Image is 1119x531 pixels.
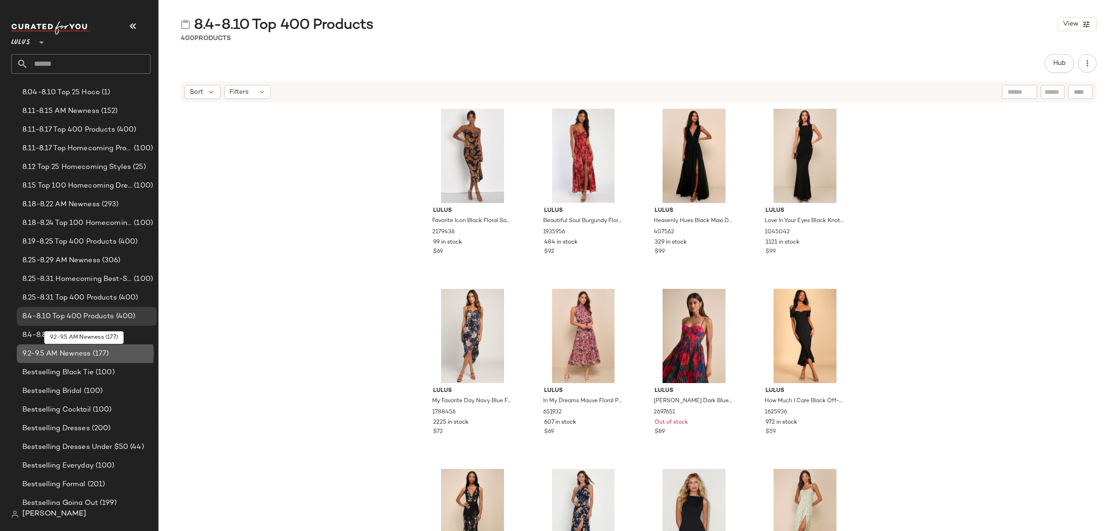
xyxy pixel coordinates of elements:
[765,228,790,237] span: 1045042
[432,397,511,405] span: My Favorite Day Navy Blue Floral Print Tulip Skirt Midi Dress
[766,419,797,427] span: 972 in stock
[433,238,462,247] span: 99 in stock
[181,20,190,29] img: svg%3e
[22,218,132,229] span: 8.18-8.24 Top 100 Homecoming Dresses
[543,397,622,405] span: In My Dreams Mauve Floral Print Midi Dress
[537,289,630,383] img: 11120801_651932.jpg
[229,87,249,97] span: Filters
[22,498,98,509] span: Bestselling Going Out
[543,408,562,417] span: 651932
[758,289,852,383] img: 8051821_1625936.jpg
[86,479,105,490] span: (201)
[432,408,456,417] span: 1788456
[117,237,138,247] span: (400)
[11,21,90,35] img: cfy_white_logo.C9jOOHJF.svg
[1063,21,1078,28] span: View
[100,87,110,98] span: (1)
[132,218,153,229] span: (100)
[544,428,554,436] span: $69
[766,207,844,215] span: Lulus
[1057,17,1097,31] button: View
[100,199,119,210] span: (293)
[132,274,153,285] span: (100)
[655,387,733,395] span: Lulus
[433,428,443,436] span: $72
[22,423,90,434] span: Bestselling Dresses
[1044,54,1074,73] button: Hub
[132,143,153,154] span: (100)
[433,419,469,427] span: 2225 in stock
[766,428,776,436] span: $59
[22,143,132,154] span: 8.11-8.17 Top Homecoming Product
[766,248,776,256] span: $99
[426,109,519,203] img: 10524421_2179436.jpg
[647,289,741,383] img: 2697651_01_hero_2025-08-01.jpg
[22,367,94,378] span: Bestselling Black Tie
[433,248,443,256] span: $69
[654,217,732,225] span: Heavenly Hues Black Maxi Dress
[22,349,91,359] span: 9.2-9.5 AM Newness
[117,293,138,303] span: (400)
[432,228,455,237] span: 2179436
[544,387,623,395] span: Lulus
[131,162,146,173] span: (25)
[544,238,578,247] span: 484 in stock
[98,498,117,509] span: (199)
[544,207,623,215] span: Lulus
[433,207,512,215] span: Lulus
[11,32,30,49] span: Lulus
[22,162,131,173] span: 8.12 Top 25 Homecoming Styles
[22,181,132,191] span: 8.15 Top 100 Homecoming Dresses
[654,408,675,417] span: 2697651
[128,442,144,453] span: (44)
[181,34,231,43] div: Products
[544,248,554,256] span: $92
[766,238,800,247] span: 1121 in stock
[22,461,94,471] span: Bestselling Everyday
[22,479,86,490] span: Bestselling Formal
[426,289,519,383] img: 8678381_1788456.jpg
[190,87,203,97] span: Sort
[765,408,787,417] span: 1625936
[114,311,136,322] span: (400)
[181,35,194,42] span: 400
[655,248,665,256] span: $99
[94,367,115,378] span: (100)
[537,109,630,203] img: 9942781_1935956.jpg
[22,293,117,303] span: 8.25-8.31 Top 400 Products
[93,330,111,341] span: (171)
[655,419,688,427] span: Out of stock
[765,397,843,405] span: How Much I Care Black Off-the-Shoulder Midi Dress
[22,199,100,210] span: 8.18-8.22 AM Newness
[758,109,852,203] img: 11678881_1045042.jpg
[22,386,82,397] span: Bestselling Bridal
[655,238,687,247] span: 329 in stock
[432,217,511,225] span: Favorite Icon Black Floral Satin Cowl Neck Slip Midi Dress
[90,423,111,434] span: (200)
[654,397,732,405] span: [PERSON_NAME] Dark Blue Multi Flower Pleated Midi Dress
[99,106,118,117] span: (152)
[433,387,512,395] span: Lulus
[22,405,91,415] span: Bestselling Cocktail
[543,228,565,237] span: 1935956
[22,255,100,266] span: 8.25-8.29 AM Newness
[655,428,665,436] span: $89
[115,125,137,135] span: (400)
[22,87,100,98] span: 8.04-8.10 Top 25 Hoco
[22,274,132,285] span: 8.25-8.31 Homecoming Best-Sellers
[22,509,86,520] span: [PERSON_NAME]
[22,106,99,117] span: 8.11-8.15 AM Newness
[766,387,844,395] span: Lulus
[132,181,153,191] span: (100)
[94,461,115,471] span: (100)
[22,125,115,135] span: 8.11-8.17 Top 400 Products
[22,311,114,322] span: 8.4-8.10 Top 400 Products
[22,237,117,247] span: 8.19-8.25 Top 400 Products
[11,510,19,518] img: svg%3e
[91,405,112,415] span: (100)
[654,228,674,237] span: 407562
[82,386,103,397] span: (100)
[647,109,741,203] img: 11606541_407562.jpg
[544,419,576,427] span: 607 in stock
[194,16,373,35] span: 8.4-8.10 Top 400 Products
